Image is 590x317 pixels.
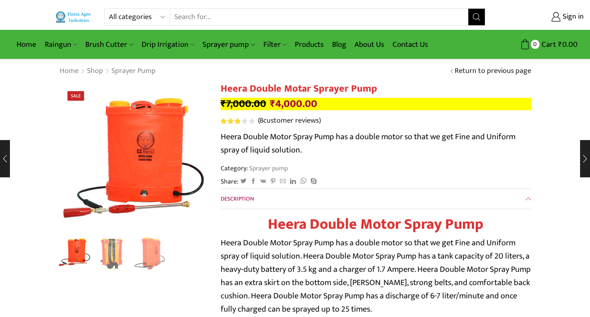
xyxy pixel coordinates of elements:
a: Raingun [41,35,81,54]
a: (8customer reviews) [258,116,321,126]
li: 1 / 3 [57,236,92,269]
a: Filter [259,35,291,54]
a: 0 Cart ₹0.00 [494,37,578,52]
a: Drip Irrigation [137,35,198,54]
a: Home [59,66,79,77]
span: ₹ [221,95,226,112]
div: Rated 2.88 out of 5 [221,118,254,124]
p: Heera Double Motor Spray Pump has a double motor so that we get Fine and Uniform spray of liquid ... [221,236,531,316]
a: IMG_4882 [134,236,168,271]
a: Blog [328,35,350,54]
bdi: 4,000.00 [270,95,317,112]
input: Search for... [170,9,469,25]
a: Shop [87,66,104,77]
span: ₹ [558,38,562,51]
li: 2 / 3 [95,236,130,269]
a: Sprayer pump [248,163,288,174]
span: Description [221,194,254,203]
a: Contact Us [388,35,432,54]
span: Rated out of 5 based on customer ratings [221,118,240,124]
button: Search button [468,9,485,25]
a: Home [12,35,41,54]
a: Sprayer pump [198,35,259,54]
span: 8 [221,118,256,124]
div: 1 / 3 [59,83,208,232]
a: Return to previous page [455,66,531,77]
nav: Breadcrumb [59,66,156,77]
p: Heera Double Motor Spray Pump has a double motor so that we get Fine and Uniform spray of liquid ... [221,130,531,157]
a: IMG_4885 [95,236,130,271]
span: Sale [67,91,84,101]
img: Double Motor Spray Pump [57,235,92,269]
bdi: 7,000.00 [221,95,266,112]
a: Sprayer pump [111,66,156,77]
a: Brush Cutter [81,35,137,54]
span: Share: [221,177,238,186]
a: Sign in [498,10,584,24]
span: Cart [539,39,556,50]
h1: Heera Double Motar Sprayer Pump [221,83,531,95]
span: 0 [531,40,539,48]
a: Products [291,35,328,54]
span: 8 [260,114,263,127]
li: 3 / 3 [134,236,168,269]
a: About Us [350,35,388,54]
bdi: 0.00 [558,38,578,51]
a: Description [221,189,531,209]
span: Category: [221,164,288,173]
strong: Heera Double Motor Spray Pump [268,212,484,237]
span: Sign in [561,12,584,22]
span: ₹ [270,95,275,112]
